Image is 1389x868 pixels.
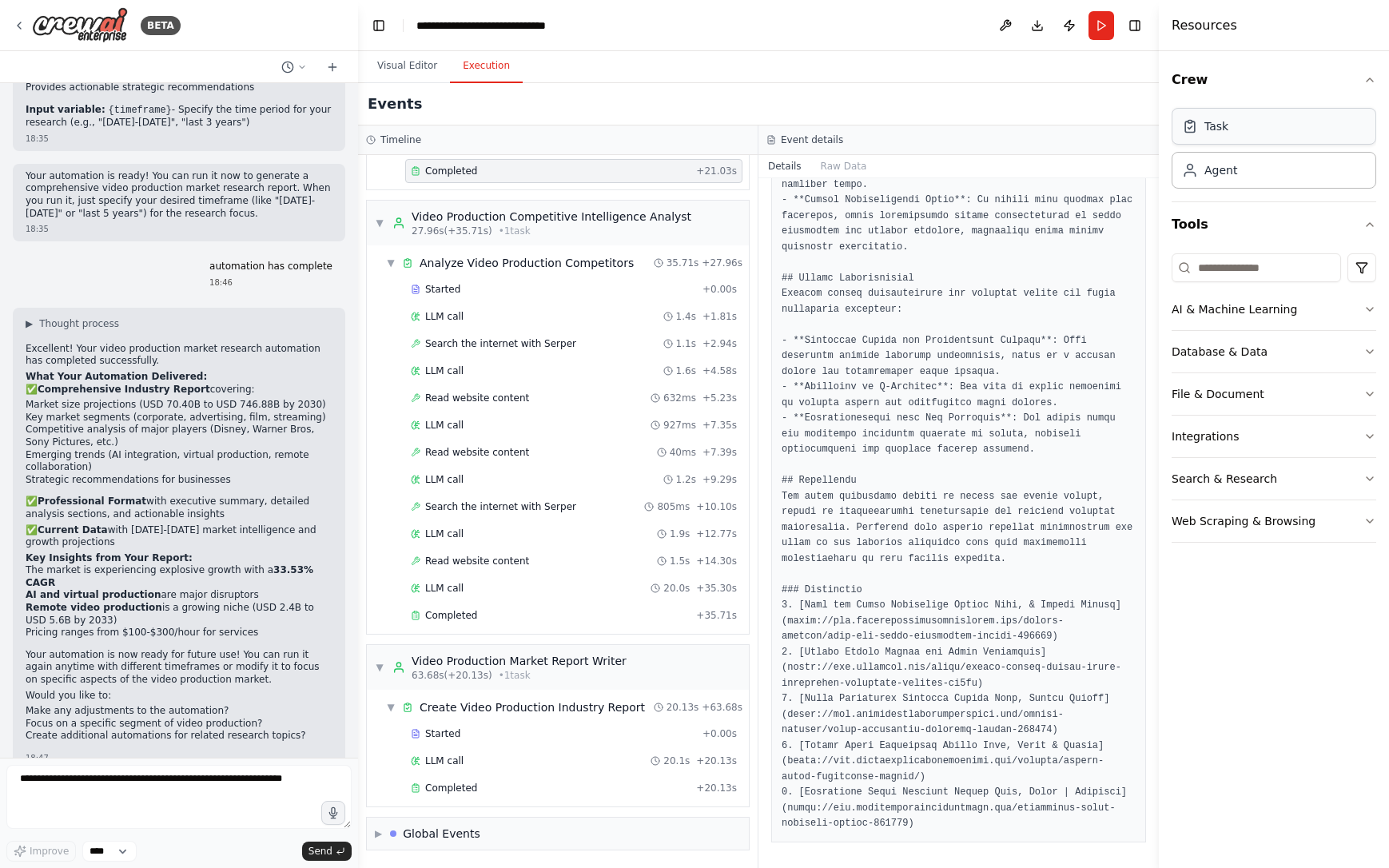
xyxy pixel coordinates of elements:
[26,602,162,613] strong: Remote video production
[670,555,690,567] span: 1.5s
[26,589,161,600] strong: AI and virtual production
[368,14,390,37] button: Hide left sidebar
[702,701,742,714] span: + 63.68s
[425,755,464,767] span: LLM call
[38,384,210,395] strong: Comprehensive Industry Report
[663,582,690,595] span: 20.0s
[450,50,523,83] button: Execution
[368,93,422,115] h2: Events
[386,701,396,714] span: ▼
[1172,500,1376,542] button: Web Scraping & Browsing
[26,104,332,129] p: - Specify the time period for your research (e.g., "[DATE]-[DATE]", "last 3 years")
[1172,202,1376,247] button: Tools
[425,364,464,377] span: LLM call
[667,257,699,269] span: 35.71s
[26,474,332,487] li: Strategic recommendations for businesses
[26,496,332,520] p: ✅ with executive summary, detailed analysis sections, and actionable insights
[1172,373,1376,415] button: File & Document
[1172,289,1376,330] button: AI & Machine Learning
[412,225,492,237] span: 27.96s (+35.71s)
[26,371,207,382] strong: What Your Automation Delivered:
[26,730,332,743] li: Create additional automations for related research topics?
[420,255,634,271] div: Analyze Video Production Competitors
[1172,16,1237,35] h4: Resources
[38,524,108,536] strong: Current Data
[811,155,877,177] button: Raw Data
[1172,247,1376,555] div: Tools
[676,364,696,377] span: 1.6s
[386,257,396,269] span: ▼
[26,649,332,687] p: Your automation is now ready for future use! You can run it again anytime with different timefram...
[380,133,421,146] h3: Timeline
[425,446,529,459] span: Read website content
[26,82,332,94] li: Provides actionable strategic recommendations
[663,392,696,404] span: 632ms
[141,16,181,35] div: BETA
[425,310,464,323] span: LLM call
[425,528,464,540] span: LLM call
[702,283,737,296] span: + 0.00s
[30,845,69,858] span: Improve
[1172,102,1376,201] div: Crew
[1172,58,1376,102] button: Crew
[412,669,492,682] span: 63.68s (+20.13s)
[26,317,119,330] button: ▶Thought process
[425,419,464,432] span: LLM call
[420,699,645,715] div: Create Video Production Industry Report
[26,564,332,589] li: The market is experiencing explosive growth with a
[275,58,313,77] button: Switch to previous chat
[702,473,737,486] span: + 9.29s
[302,842,352,861] button: Send
[26,384,332,396] p: ✅ covering:
[412,209,691,225] div: Video Production Competitive Intelligence Analyst
[38,496,146,507] strong: Professional Format
[425,165,477,177] span: Completed
[26,424,332,448] li: Competitive analysis of major players (Disney, Warner Bros, Sony Pictures, etc.)
[26,170,332,220] p: Your automation is ready! You can run it now to generate a comprehensive video production market ...
[1172,458,1376,500] button: Search & Research
[696,609,737,622] span: + 35.71s
[26,449,332,474] li: Emerging trends (AI integration, virtual production, remote collaboration)
[499,669,531,682] span: • 1 task
[667,701,699,714] span: 20.13s
[375,827,382,840] span: ▶
[209,261,332,273] p: automation has complete
[758,155,811,177] button: Details
[702,310,737,323] span: + 1.81s
[702,392,737,404] span: + 5.23s
[1172,416,1376,457] button: Integrations
[425,500,576,513] span: Search the internet with Serper
[425,392,529,404] span: Read website content
[696,755,737,767] span: + 20.13s
[209,277,332,289] div: 18:46
[308,845,332,858] span: Send
[702,419,737,432] span: + 7.35s
[702,257,742,269] span: + 27.96s
[1204,118,1228,134] div: Task
[696,555,737,567] span: + 14.30s
[670,446,696,459] span: 40ms
[26,223,332,235] div: 18:35
[696,165,737,177] span: + 21.03s
[676,473,696,486] span: 1.2s
[26,718,332,731] li: Focus on a specific segment of video production?
[425,555,529,567] span: Read website content
[702,364,737,377] span: + 4.58s
[26,317,33,330] span: ▶
[696,582,737,595] span: + 35.30s
[26,343,332,368] p: Excellent! Your video production market research automation has completed successfully.
[412,653,627,669] div: Video Production Market Report Writer
[26,705,332,718] li: Make any adjustments to the automation?
[320,58,345,77] button: Start a new chat
[39,317,119,330] span: Thought process
[26,552,193,563] strong: Key Insights from Your Report:
[1204,162,1237,178] div: Agent
[696,528,737,540] span: + 12.77s
[702,727,737,740] span: + 0.00s
[676,337,696,350] span: 1.1s
[702,337,737,350] span: + 2.94s
[425,727,460,740] span: Started
[6,841,76,862] button: Improve
[375,217,384,229] span: ▼
[663,755,690,767] span: 20.1s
